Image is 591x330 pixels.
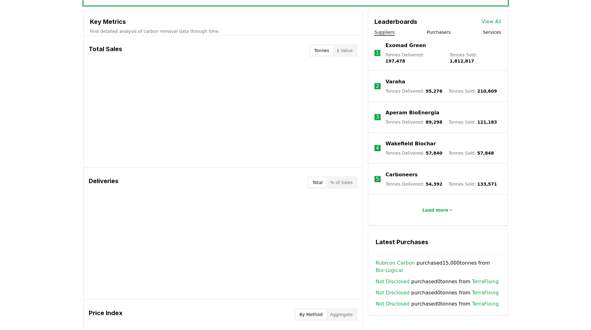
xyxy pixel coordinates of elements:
[89,308,123,321] h3: Price Index
[426,89,442,94] span: 95,276
[376,144,379,152] p: 4
[449,119,497,125] p: Tonnes Sold :
[385,42,426,49] a: Exomad Green
[386,119,442,125] p: Tonnes Delivered :
[386,150,442,156] p: Tonnes Delivered :
[386,181,442,187] p: Tonnes Delivered :
[296,310,326,319] button: By Method
[376,300,410,308] a: Not Disclosed
[472,300,499,308] a: TerraFixing
[309,178,326,187] button: Total
[386,140,436,147] a: Wakefield Biochar
[449,181,497,187] p: Tonnes Sold :
[311,46,333,55] button: Tonnes
[386,88,442,94] p: Tonnes Delivered :
[376,259,415,267] a: Rubicon Carbon
[477,182,497,187] span: 133,571
[482,18,501,25] a: View All
[326,178,356,187] button: % of Sales
[417,204,458,216] button: Load more
[376,175,379,183] p: 5
[326,310,356,319] button: Aggregate
[376,278,499,285] span: purchased 0 tonnes from
[449,150,494,156] p: Tonnes Sold :
[426,151,442,156] span: 57,840
[483,29,501,35] button: Services
[427,29,451,35] button: Purchasers
[374,17,417,26] h3: Leaderboards
[376,289,499,297] span: purchased 0 tonnes from
[376,259,500,274] span: purchased 15,000 tonnes from
[477,89,497,94] span: 210,609
[477,151,494,156] span: 57,848
[333,46,356,55] button: $ Value
[386,78,405,86] a: Varaha
[450,59,474,64] span: 1,812,817
[376,49,379,57] p: 1
[374,29,395,35] button: Suppliers
[376,300,499,308] span: purchased 0 tonnes from
[385,52,443,64] p: Tonnes Delivered :
[386,171,418,178] a: Carboneers
[376,278,410,285] a: Not Disclosed
[450,52,501,64] p: Tonnes Sold :
[472,278,499,285] a: TerraFixing
[90,28,356,34] p: Find detailed analysis of carbon removal data through time.
[376,289,410,297] a: Not Disclosed
[90,17,356,26] h3: Key Metrics
[426,120,442,125] span: 89,298
[376,237,500,247] h3: Latest Purchases
[89,44,122,57] h3: Total Sales
[472,289,499,297] a: TerraFixing
[89,176,119,189] h3: Deliveries
[449,88,497,94] p: Tonnes Sold :
[376,113,379,121] p: 3
[477,120,497,125] span: 121,183
[376,267,403,274] a: Bio-Logical
[426,182,442,187] span: 54,392
[376,82,379,90] p: 2
[422,207,448,213] p: Load more
[386,109,439,117] a: Aperam BioEnergia
[385,59,405,64] span: 197,478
